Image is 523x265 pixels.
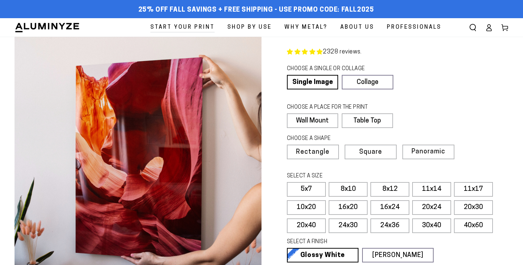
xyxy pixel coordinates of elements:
[454,182,493,197] label: 11x17
[340,23,374,32] span: About Us
[359,149,382,156] span: Square
[287,135,387,143] legend: CHOOSE A SHAPE
[287,75,338,89] a: Single Image
[287,238,417,246] legend: SELECT A FINISH
[296,149,329,156] span: Rectangle
[222,18,277,37] a: Shop By Use
[412,182,451,197] label: 11x14
[412,218,451,233] label: 30x40
[465,20,481,36] summary: Search our site
[145,18,220,37] a: Start Your Print
[370,218,409,233] label: 24x36
[287,113,338,128] label: Wall Mount
[284,23,328,32] span: Why Metal?
[287,104,386,112] legend: CHOOSE A PLACE FOR THE PRINT
[411,148,445,155] span: Panoramic
[287,218,326,233] label: 20x40
[335,18,380,37] a: About Us
[370,200,409,215] label: 16x24
[279,18,333,37] a: Why Metal?
[362,248,434,262] a: [PERSON_NAME]
[287,65,386,73] legend: CHOOSE A SINGLE OR COLLAGE
[15,22,80,33] img: Aluminyze
[150,23,215,32] span: Start Your Print
[412,200,451,215] label: 20x24
[381,18,447,37] a: Professionals
[454,200,493,215] label: 20x30
[287,248,358,262] a: Glossy White
[370,182,409,197] label: 8x12
[287,200,326,215] label: 10x20
[342,75,393,89] a: Collage
[138,6,374,14] span: 25% off FALL Savings + Free Shipping - Use Promo Code: FALL2025
[287,182,326,197] label: 5x7
[329,200,368,215] label: 16x20
[329,182,368,197] label: 8x10
[227,23,272,32] span: Shop By Use
[454,218,493,233] label: 40x60
[329,218,368,233] label: 24x30
[342,113,393,128] label: Table Top
[387,23,441,32] span: Professionals
[287,172,417,180] legend: SELECT A SIZE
